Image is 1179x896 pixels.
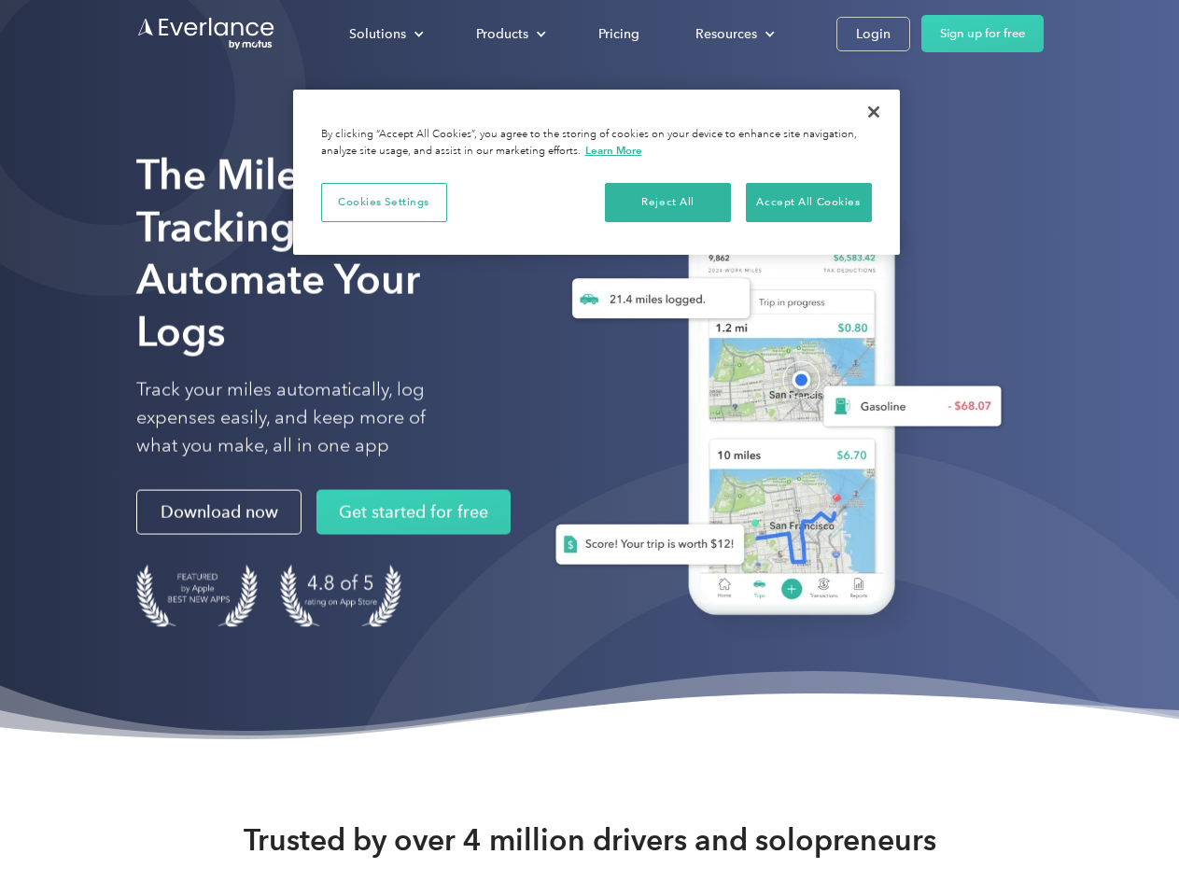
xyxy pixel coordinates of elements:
img: Badge for Featured by Apple Best New Apps [136,565,258,627]
button: Reject All [605,183,731,222]
a: Pricing [580,18,658,50]
a: Download now [136,490,302,535]
div: By clicking “Accept All Cookies”, you agree to the storing of cookies on your device to enhance s... [321,127,872,160]
div: Solutions [349,22,406,46]
a: Login [836,17,910,51]
button: Cookies Settings [321,183,447,222]
button: Close [853,91,894,133]
p: Track your miles automatically, log expenses easily, and keep more of what you make, all in one app [136,376,470,460]
a: Go to homepage [136,16,276,51]
div: Login [856,22,891,46]
strong: Trusted by over 4 million drivers and solopreneurs [244,821,936,859]
div: Products [476,22,528,46]
a: More information about your privacy, opens in a new tab [585,144,642,157]
a: Sign up for free [921,15,1044,52]
button: Accept All Cookies [746,183,872,222]
div: Cookie banner [293,90,900,255]
img: 4.9 out of 5 stars on the app store [280,565,401,627]
div: Solutions [330,18,439,50]
a: Get started for free [316,490,511,535]
div: Resources [677,18,790,50]
div: Pricing [598,22,639,46]
img: Everlance, mileage tracker app, expense tracking app [526,177,1017,643]
div: Products [457,18,561,50]
div: Privacy [293,90,900,255]
div: Resources [695,22,757,46]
